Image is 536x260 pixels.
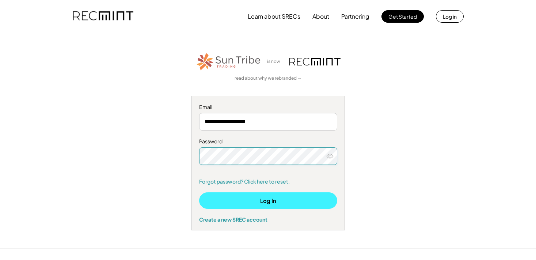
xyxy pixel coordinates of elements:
button: Learn about SRECs [248,9,300,24]
div: Create a new SREC account [199,216,337,223]
div: Password [199,138,337,145]
button: About [312,9,329,24]
div: is now [265,59,286,65]
a: Forgot password? Click here to reset. [199,178,337,185]
img: recmint-logotype%403x.png [289,58,341,65]
img: STT_Horizontal_Logo%2B-%2BColor.png [196,52,262,72]
button: Log in [436,10,464,23]
button: Get Started [381,10,424,23]
img: recmint-logotype%403x.png [73,4,133,29]
a: read about why we rebranded → [235,75,302,82]
div: Email [199,103,337,111]
button: Log In [199,192,337,209]
button: Partnering [341,9,369,24]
